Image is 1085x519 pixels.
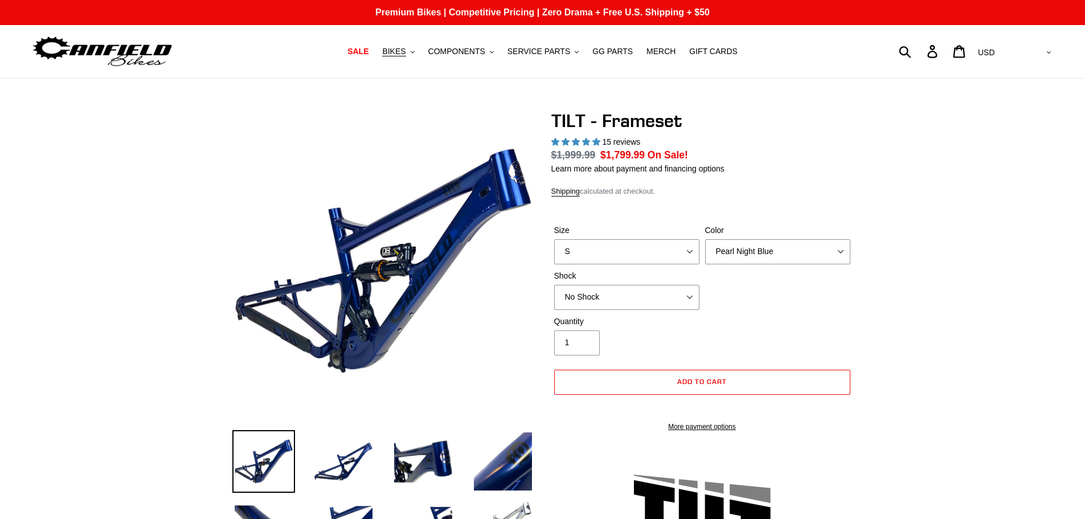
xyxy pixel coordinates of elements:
span: MERCH [646,47,675,56]
a: SALE [342,44,374,59]
input: Search [905,39,934,64]
label: Quantity [554,316,699,328]
a: MERCH [641,44,681,59]
span: SALE [347,47,369,56]
button: BIKES [376,44,420,59]
img: Load image into Gallery viewer, TILT - Frameset [312,430,375,493]
img: Canfield Bikes [31,34,174,70]
button: SERVICE PARTS [502,44,584,59]
img: Load image into Gallery viewer, TILT - Frameset [472,430,534,493]
img: TILT - Frameset [235,112,532,410]
span: BIKES [382,47,406,56]
label: Color [705,224,850,236]
label: Shock [554,270,699,282]
span: Add to cart [677,377,727,386]
button: Add to cart [554,370,850,395]
a: GIFT CARDS [683,44,743,59]
span: GG PARTS [592,47,633,56]
h1: TILT - Frameset [551,110,853,132]
a: More payment options [554,422,850,432]
span: 15 reviews [602,137,640,146]
a: Shipping [551,187,580,197]
img: Load image into Gallery viewer, TILT - Frameset [392,430,455,493]
a: Learn more about payment and financing options [551,164,724,173]
span: $1,799.99 [600,149,645,161]
div: calculated at checkout. [551,186,853,197]
button: COMPONENTS [423,44,499,59]
label: Size [554,224,699,236]
s: $1,999.99 [551,149,596,161]
img: Load image into Gallery viewer, TILT - Frameset [232,430,295,493]
span: SERVICE PARTS [507,47,570,56]
span: COMPONENTS [428,47,485,56]
span: 5.00 stars [551,137,603,146]
span: On Sale! [648,148,688,162]
span: GIFT CARDS [689,47,738,56]
a: GG PARTS [587,44,638,59]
